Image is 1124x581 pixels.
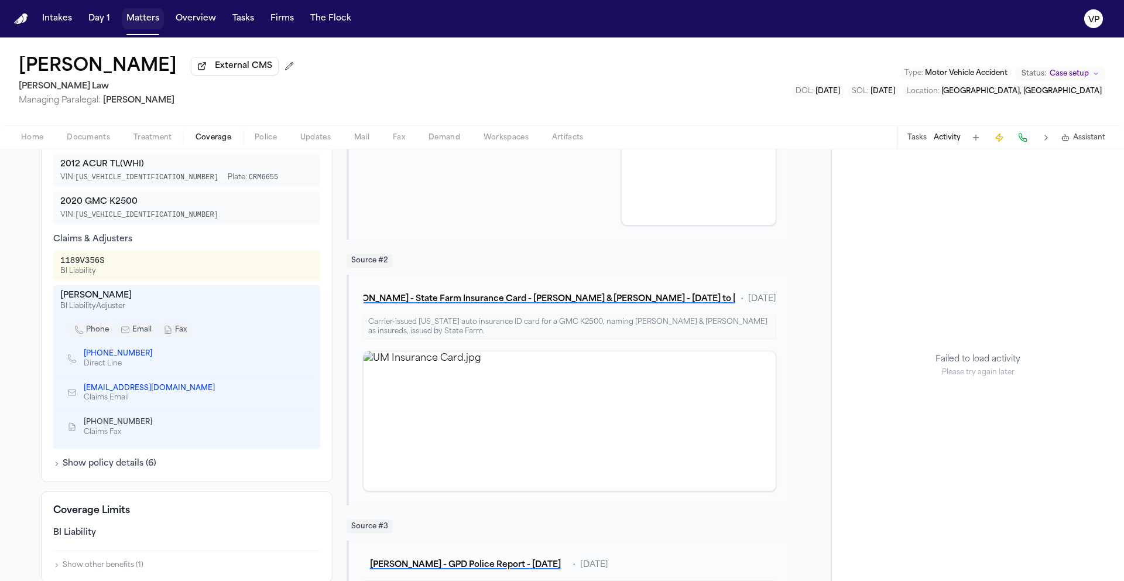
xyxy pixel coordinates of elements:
[848,86,899,97] button: Edit SOL: 2027-09-02
[60,173,218,182] span: VIN:
[429,133,460,142] span: Demand
[907,88,940,95] span: Location :
[907,133,927,142] button: Tasks
[484,133,529,142] span: Workspaces
[363,289,736,310] button: [PERSON_NAME] - State Farm Insurance Card - [PERSON_NAME] & [PERSON_NAME] - [DATE] to [DATE]
[60,255,105,266] div: 1189V356S
[934,133,961,142] button: Activity
[133,133,172,142] span: Treatment
[347,254,393,268] span: Source # 2
[573,559,575,571] span: •
[53,234,320,245] div: Claims & Adjusters
[815,88,840,95] span: [DATE]
[792,86,844,97] button: Edit DOL: 2025-09-03
[60,290,313,302] div: [PERSON_NAME]
[1016,67,1105,81] button: Change status from Case setup
[364,351,776,491] img: UM Insurance Card.jpg
[904,70,923,77] span: Type :
[75,211,218,219] span: [US_VEHICLE_IDENTIFICATION_NUMBER]
[116,323,156,337] button: email
[21,133,43,142] span: Home
[347,520,393,534] span: Source # 3
[60,159,313,170] div: 2012 ACUR TL (WHI)
[215,60,272,72] span: External CMS
[19,96,101,105] span: Managing Paralegal:
[1061,133,1105,142] button: Assistant
[103,96,174,105] span: [PERSON_NAME]
[19,56,177,77] button: Edit matter name
[741,293,743,305] span: •
[621,132,776,225] div: View document section 9
[300,133,331,142] span: Updates
[255,133,277,142] span: Police
[159,323,191,337] button: fax
[84,384,215,393] a: [EMAIL_ADDRESS][DOMAIN_NAME]
[796,88,814,95] span: DOL :
[84,359,162,368] div: Direct Line
[354,133,369,142] span: Mail
[84,8,115,29] button: Day 1
[14,13,28,25] img: Finch Logo
[903,86,1105,97] button: Edit Location: Flowery Branch, GA
[393,133,405,142] span: Fax
[14,13,28,25] a: Home
[53,561,143,570] button: Show other benefits (1)
[60,266,105,276] div: BI Liability
[53,527,320,539] div: BI Liability
[53,458,156,470] button: Show policy details (6)
[1050,69,1089,78] span: Case setup
[19,80,299,94] h2: [PERSON_NAME] Law
[67,133,110,142] span: Documents
[363,555,568,576] button: [PERSON_NAME] - GPD Police Report - [DATE]
[53,504,320,518] h4: Coverage Limits
[122,8,164,29] button: Matters
[266,8,299,29] button: Firms
[84,428,162,437] div: Claims Fax
[1022,69,1046,78] span: Status:
[70,323,114,337] button: phone
[191,57,279,76] button: External CMS
[580,559,608,571] span: [DATE]
[552,133,584,142] span: Artifacts
[132,325,152,334] span: email
[852,88,869,95] span: SOL :
[196,133,231,142] span: Coverage
[925,70,1008,77] span: Motor Vehicle Accident
[306,8,356,29] button: The Flock
[86,325,109,334] span: phone
[249,173,278,182] span: CRM6655
[175,325,187,334] span: fax
[171,8,221,29] button: Overview
[941,88,1102,95] span: [GEOGRAPHIC_DATA], [GEOGRAPHIC_DATA]
[748,293,776,305] span: [DATE]
[228,173,278,182] span: Plate:
[363,315,776,339] div: Carrier-issued [US_STATE] auto insurance ID card for a GMC K2500, naming [PERSON_NAME] & [PERSON_...
[871,88,895,95] span: [DATE]
[60,196,313,208] div: 2020 GMC K2500
[991,129,1008,146] button: Create Immediate Task
[60,210,218,220] span: VIN:
[622,132,776,225] img: Document section 9
[75,173,218,182] span: [US_VEHICLE_IDENTIFICATION_NUMBER]
[84,349,152,358] a: [PHONE_NUMBER]
[60,302,313,311] div: BI Liability Adjuster
[935,368,1020,377] p: Please try again later
[1073,133,1105,142] span: Assistant
[19,56,177,77] h1: [PERSON_NAME]
[935,354,1020,365] p: Failed to load activity
[84,418,152,427] span: [PHONE_NUMBER]
[901,67,1011,79] button: Edit Type: Motor Vehicle Accident
[84,393,224,402] div: Claims Email
[228,8,259,29] button: Tasks
[363,351,776,491] div: View image UM Insurance Card.jpg
[968,129,984,146] button: Add Task
[37,8,77,29] button: Intakes
[1015,129,1031,146] button: Make a Call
